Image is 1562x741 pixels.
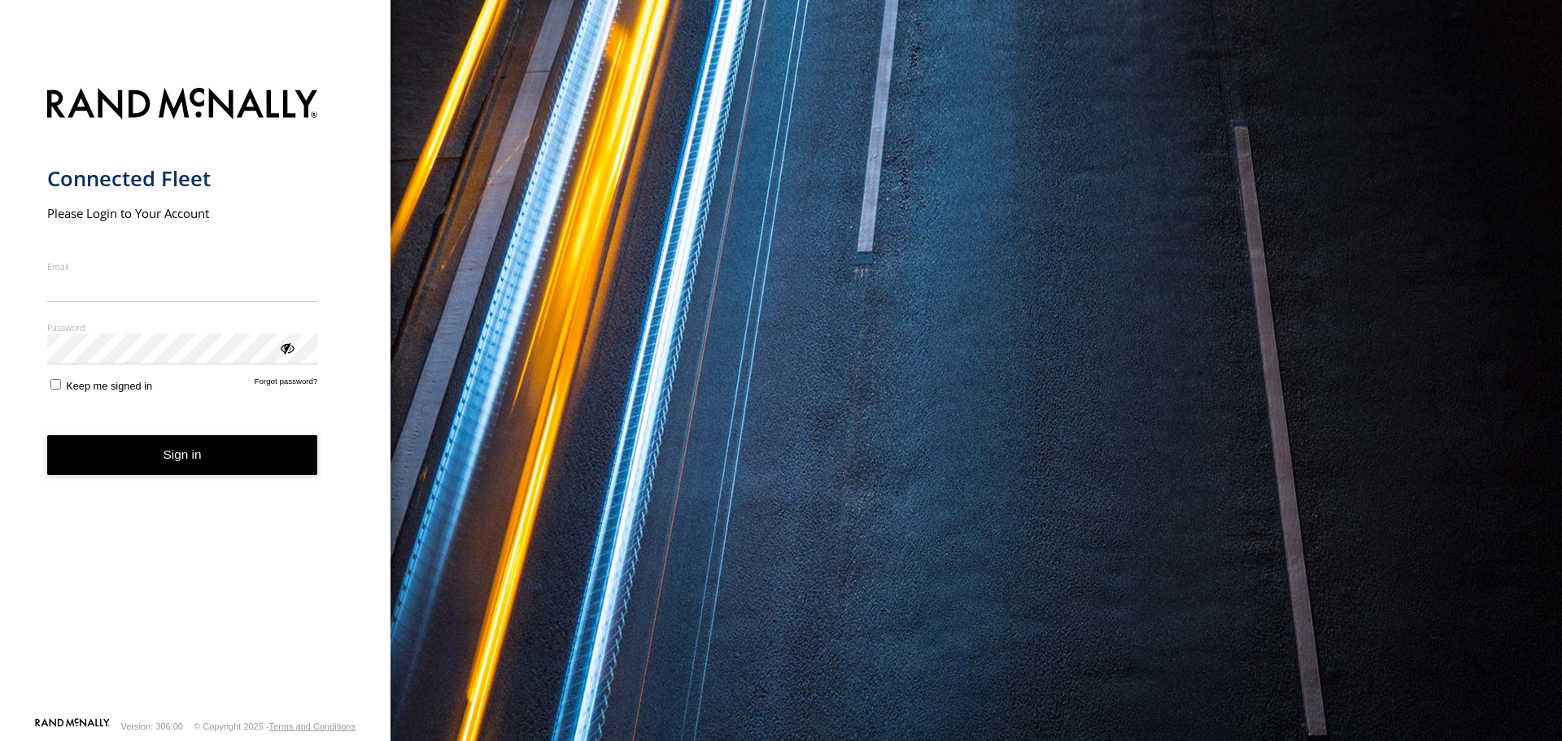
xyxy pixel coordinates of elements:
div: ViewPassword [278,339,295,355]
a: Visit our Website [35,718,110,734]
label: Email [47,260,318,272]
a: Terms and Conditions [269,721,356,731]
img: Rand McNally [47,85,318,126]
label: Password [47,321,318,333]
h1: Connected Fleet [47,165,318,192]
span: Keep me signed in [66,380,152,392]
button: Sign in [47,435,318,475]
h2: Please Login to Your Account [47,205,318,221]
div: © Copyright 2025 - [194,721,356,731]
input: Keep me signed in [50,379,61,390]
div: Version: 306.00 [121,721,183,731]
a: Forgot password? [255,377,318,392]
form: main [47,78,344,717]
